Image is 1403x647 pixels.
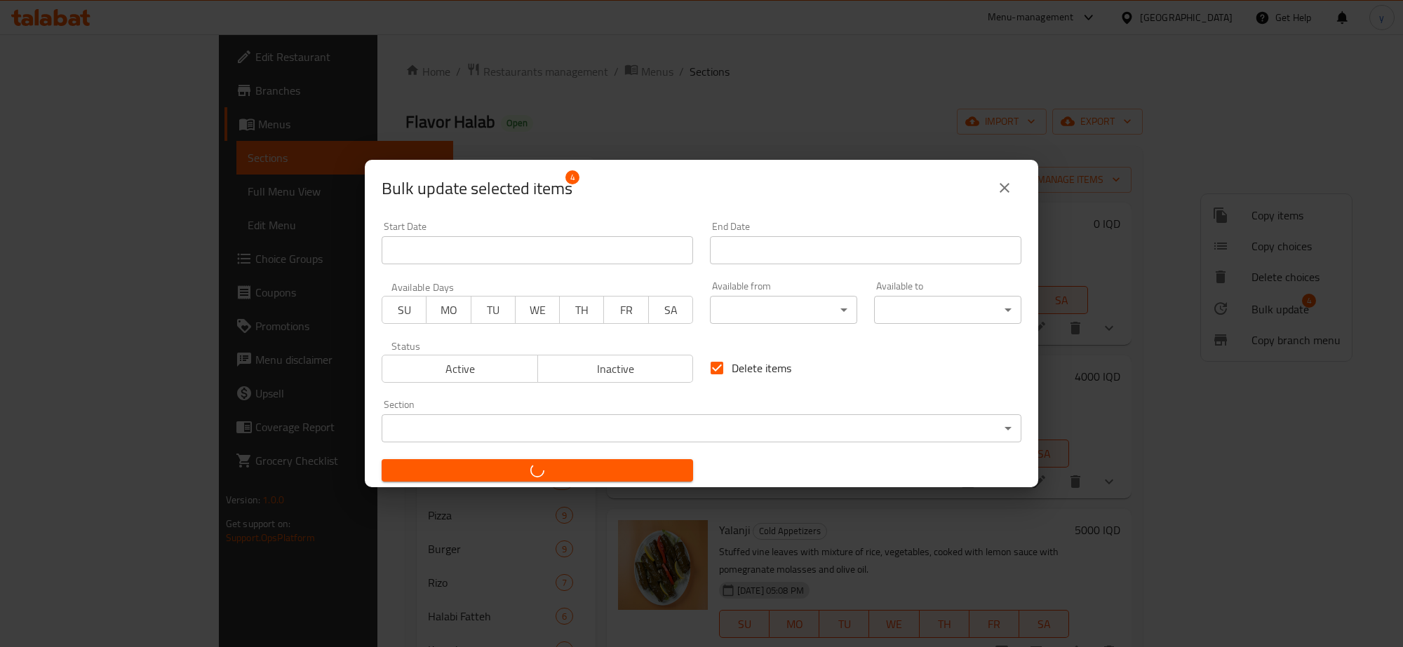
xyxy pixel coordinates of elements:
button: WE [515,296,560,324]
button: FR [603,296,648,324]
button: Inactive [537,355,694,383]
span: WE [521,300,554,320]
button: SA [648,296,693,324]
span: Inactive [544,359,688,379]
button: close [988,171,1021,205]
span: 4 [565,170,579,184]
button: TU [471,296,516,324]
span: FR [610,300,643,320]
div: ​ [874,296,1021,324]
span: SU [388,300,421,320]
div: ​ [382,414,1021,442]
span: Active [388,359,532,379]
button: Active [382,355,538,383]
div: ​ [710,296,857,324]
span: MO [432,300,465,320]
button: TH [559,296,604,324]
span: TH [565,300,598,320]
span: Delete items [732,360,791,376]
span: SA [654,300,687,320]
span: TU [477,300,510,320]
button: SU [382,296,427,324]
button: MO [426,296,471,324]
span: Selected items count [382,177,572,200]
